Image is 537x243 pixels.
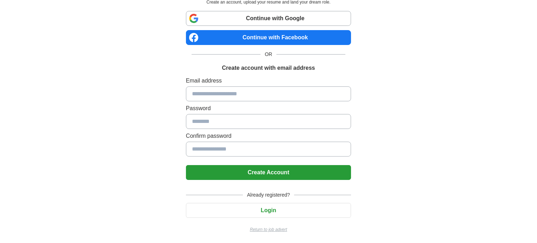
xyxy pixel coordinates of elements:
span: Already registered? [243,191,294,199]
span: OR [261,51,276,58]
a: Continue with Google [186,11,351,26]
a: Login [186,207,351,213]
label: Confirm password [186,132,351,140]
h1: Create account with email address [222,64,315,72]
a: Return to job advert [186,226,351,233]
label: Password [186,104,351,113]
button: Login [186,203,351,218]
button: Create Account [186,165,351,180]
a: Continue with Facebook [186,30,351,45]
label: Email address [186,77,351,85]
